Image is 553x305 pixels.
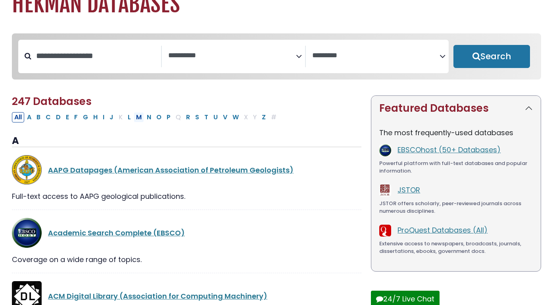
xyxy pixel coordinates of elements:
a: ACM Digital Library (Association for Computing Machinery) [48,291,267,301]
p: The most frequently-used databases [379,127,533,138]
button: Filter Results N [144,112,154,122]
button: Filter Results T [202,112,211,122]
button: Filter Results E [63,112,71,122]
button: Filter Results J [107,112,116,122]
button: Filter Results O [154,112,164,122]
button: Filter Results L [125,112,133,122]
button: Filter Results C [43,112,53,122]
button: Filter Results S [193,112,202,122]
div: JSTOR offers scholarly, peer-reviewed journals across numerous disciplines. [379,200,533,215]
button: Filter Results P [164,112,173,122]
textarea: Search [312,52,440,60]
button: Filter Results R [184,112,192,122]
button: Filter Results F [72,112,80,122]
button: Filter Results I [100,112,107,122]
div: Alpha-list to filter by first letter of database name [12,112,280,122]
button: Filter Results B [34,112,43,122]
a: AAPG Datapages (American Association of Petroleum Geologists) [48,165,294,175]
button: Filter Results D [54,112,63,122]
button: Filter Results H [91,112,100,122]
input: Search database by title or keyword [31,49,161,62]
a: JSTOR [397,185,420,195]
button: All [12,112,24,122]
a: Academic Search Complete (EBSCO) [48,228,185,238]
div: Coverage on a wide range of topics. [12,254,361,265]
nav: Search filters [12,33,541,80]
button: Filter Results M [134,112,144,122]
button: Submit for Search Results [453,45,530,68]
div: Powerful platform with full-text databases and popular information. [379,159,533,175]
button: Featured Databases [371,96,541,121]
a: EBSCOhost (50+ Databases) [397,145,501,155]
h3: A [12,135,361,147]
div: Full-text access to AAPG geological publications. [12,191,361,202]
button: Filter Results Z [259,112,268,122]
button: Filter Results U [211,112,220,122]
button: Filter Results G [81,112,90,122]
a: ProQuest Databases (All) [397,225,488,235]
div: Extensive access to newspapers, broadcasts, journals, dissertations, ebooks, government docs. [379,240,533,255]
textarea: Search [168,52,296,60]
span: 247 Databases [12,94,92,109]
button: Filter Results A [25,112,34,122]
button: Filter Results W [230,112,241,122]
button: Filter Results V [221,112,230,122]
